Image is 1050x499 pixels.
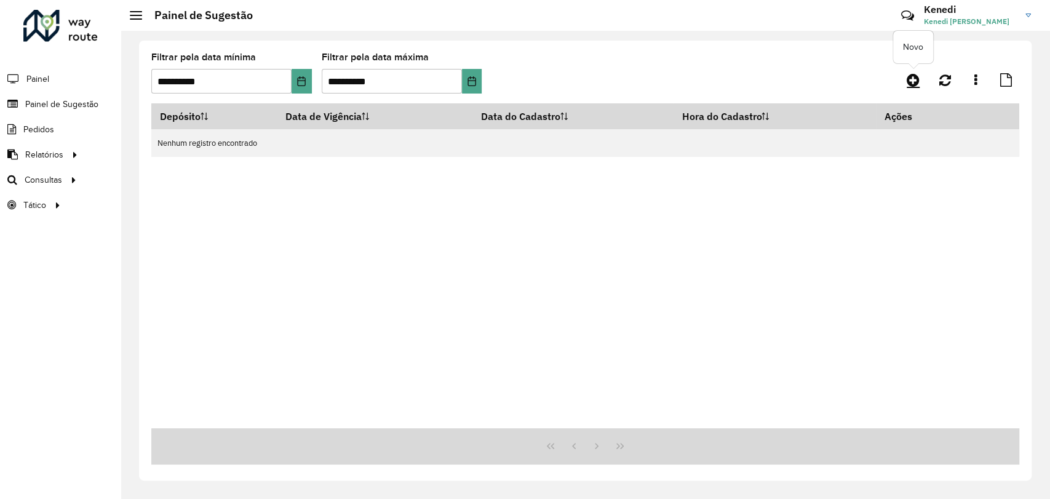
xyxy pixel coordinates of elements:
[25,148,63,161] span: Relatórios
[23,123,54,136] span: Pedidos
[924,16,1016,27] span: Kenedi [PERSON_NAME]
[674,103,876,129] th: Hora do Cadastro
[292,69,312,94] button: Choose Date
[472,103,674,129] th: Data do Cadastro
[26,73,49,86] span: Painel
[151,103,277,129] th: Depósito
[277,103,472,129] th: Data de Vigência
[23,199,46,212] span: Tático
[894,2,921,29] a: Contato Rápido
[142,9,253,22] h2: Painel de Sugestão
[893,31,933,63] div: Novo
[322,50,429,65] label: Filtrar pela data máxima
[151,50,256,65] label: Filtrar pela data mínima
[25,98,98,111] span: Painel de Sugestão
[924,4,1016,15] h3: Kenedi
[876,103,950,129] th: Ações
[462,69,482,94] button: Choose Date
[151,129,1019,157] td: Nenhum registro encontrado
[25,174,62,186] span: Consultas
